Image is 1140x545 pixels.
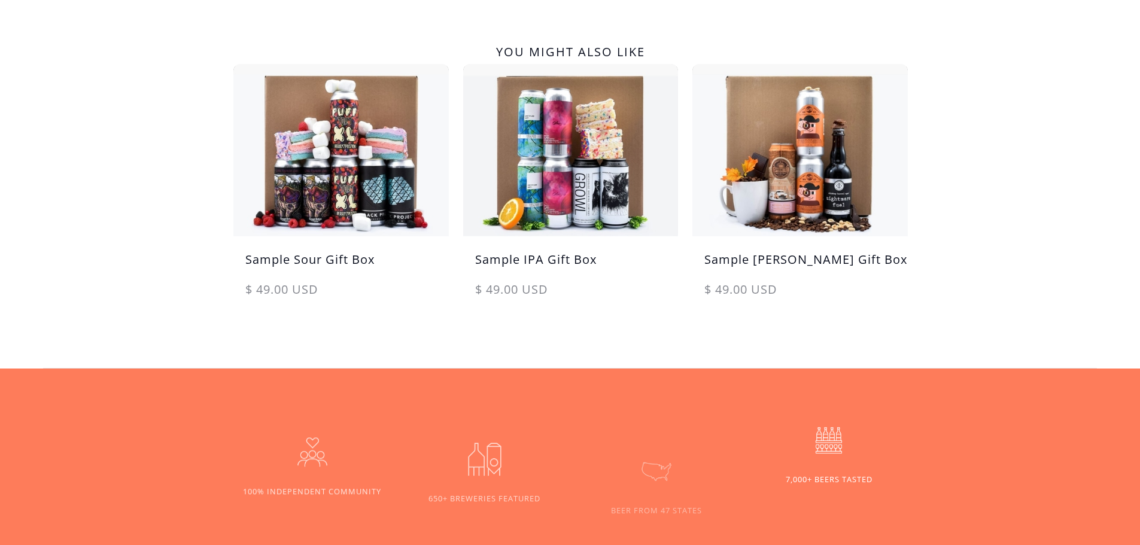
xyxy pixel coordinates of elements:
[463,64,679,310] a: Sample IPA Gift Box$ 49.00 USD
[243,485,381,497] div: 100% INDEPENDENT COMMUNITY
[692,281,908,310] div: $ 49.00 USD
[428,492,540,504] div: 650+ BREWERIES FEATURED
[611,505,702,516] div: BEER FROM 47 STATES
[463,251,679,281] h5: Sample IPA Gift Box
[233,40,908,64] h2: You might also like
[233,281,449,310] div: $ 49.00 USD
[233,64,449,310] a: Sample Sour Gift Box$ 49.00 USD
[233,251,449,281] h5: Sample Sour Gift Box
[692,251,908,281] h5: Sample [PERSON_NAME] Gift Box
[786,474,873,485] div: 7,000+ BEERS TASTED
[463,281,679,310] div: $ 49.00 USD
[692,64,908,310] a: Sample [PERSON_NAME] Gift Box$ 49.00 USD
